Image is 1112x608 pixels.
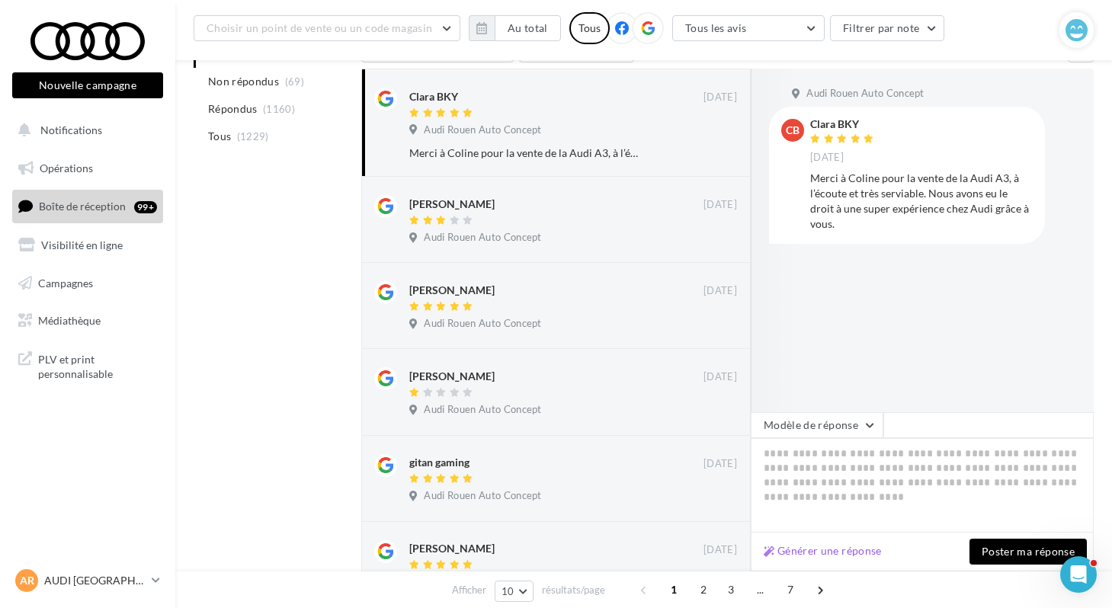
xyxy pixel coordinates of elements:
[194,15,460,41] button: Choisir un point de vente ou un code magasin
[830,15,945,41] button: Filtrer par note
[9,114,160,146] button: Notifications
[9,190,166,222] a: Boîte de réception99+
[719,578,743,602] span: 3
[691,578,716,602] span: 2
[810,171,1033,232] div: Merci à Coline pour la vente de la Audi A3, à l’écoute et très serviable. Nous avons eu le droit ...
[569,12,610,44] div: Tous
[237,130,269,142] span: (1229)
[703,370,737,384] span: [DATE]
[758,542,888,560] button: Générer une réponse
[20,573,34,588] span: AR
[207,21,432,34] span: Choisir un point de vente ou un code magasin
[409,89,458,104] div: Clara BKY
[12,566,163,595] a: AR AUDI [GEOGRAPHIC_DATA]
[502,585,514,597] span: 10
[409,146,638,161] div: Merci à Coline pour la vente de la Audi A3, à l’écoute et très serviable. Nous avons eu le droit ...
[778,578,803,602] span: 7
[662,578,686,602] span: 1
[452,583,486,597] span: Afficher
[38,276,93,289] span: Campagnes
[9,305,166,337] a: Médiathèque
[703,198,737,212] span: [DATE]
[495,15,561,41] button: Au total
[285,75,304,88] span: (69)
[9,267,166,299] a: Campagnes
[9,152,166,184] a: Opérations
[748,578,773,602] span: ...
[810,151,844,165] span: [DATE]
[685,21,747,34] span: Tous les avis
[409,455,469,470] div: gitan gaming
[409,197,495,212] div: [PERSON_NAME]
[9,343,166,388] a: PLV et print personnalisable
[44,573,146,588] p: AUDI [GEOGRAPHIC_DATA]
[40,162,93,174] span: Opérations
[703,91,737,104] span: [DATE]
[9,229,166,261] a: Visibilité en ligne
[969,539,1087,565] button: Poster ma réponse
[208,129,231,144] span: Tous
[1060,556,1097,593] iframe: Intercom live chat
[806,87,924,101] span: Audi Rouen Auto Concept
[786,123,800,138] span: CB
[263,103,295,115] span: (1160)
[703,457,737,471] span: [DATE]
[40,123,102,136] span: Notifications
[469,15,561,41] button: Au total
[424,123,541,137] span: Audi Rouen Auto Concept
[424,317,541,331] span: Audi Rouen Auto Concept
[751,412,883,438] button: Modèle de réponse
[424,489,541,503] span: Audi Rouen Auto Concept
[495,581,534,602] button: 10
[672,15,825,41] button: Tous les avis
[703,284,737,298] span: [DATE]
[409,283,495,298] div: [PERSON_NAME]
[424,403,541,417] span: Audi Rouen Auto Concept
[12,72,163,98] button: Nouvelle campagne
[810,119,877,130] div: Clara BKY
[134,201,157,213] div: 99+
[38,314,101,327] span: Médiathèque
[409,369,495,384] div: [PERSON_NAME]
[409,541,495,556] div: [PERSON_NAME]
[38,349,157,382] span: PLV et print personnalisable
[424,231,541,245] span: Audi Rouen Auto Concept
[542,583,605,597] span: résultats/page
[208,101,258,117] span: Répondus
[41,238,123,251] span: Visibilité en ligne
[703,543,737,557] span: [DATE]
[208,74,279,89] span: Non répondus
[39,200,126,213] span: Boîte de réception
